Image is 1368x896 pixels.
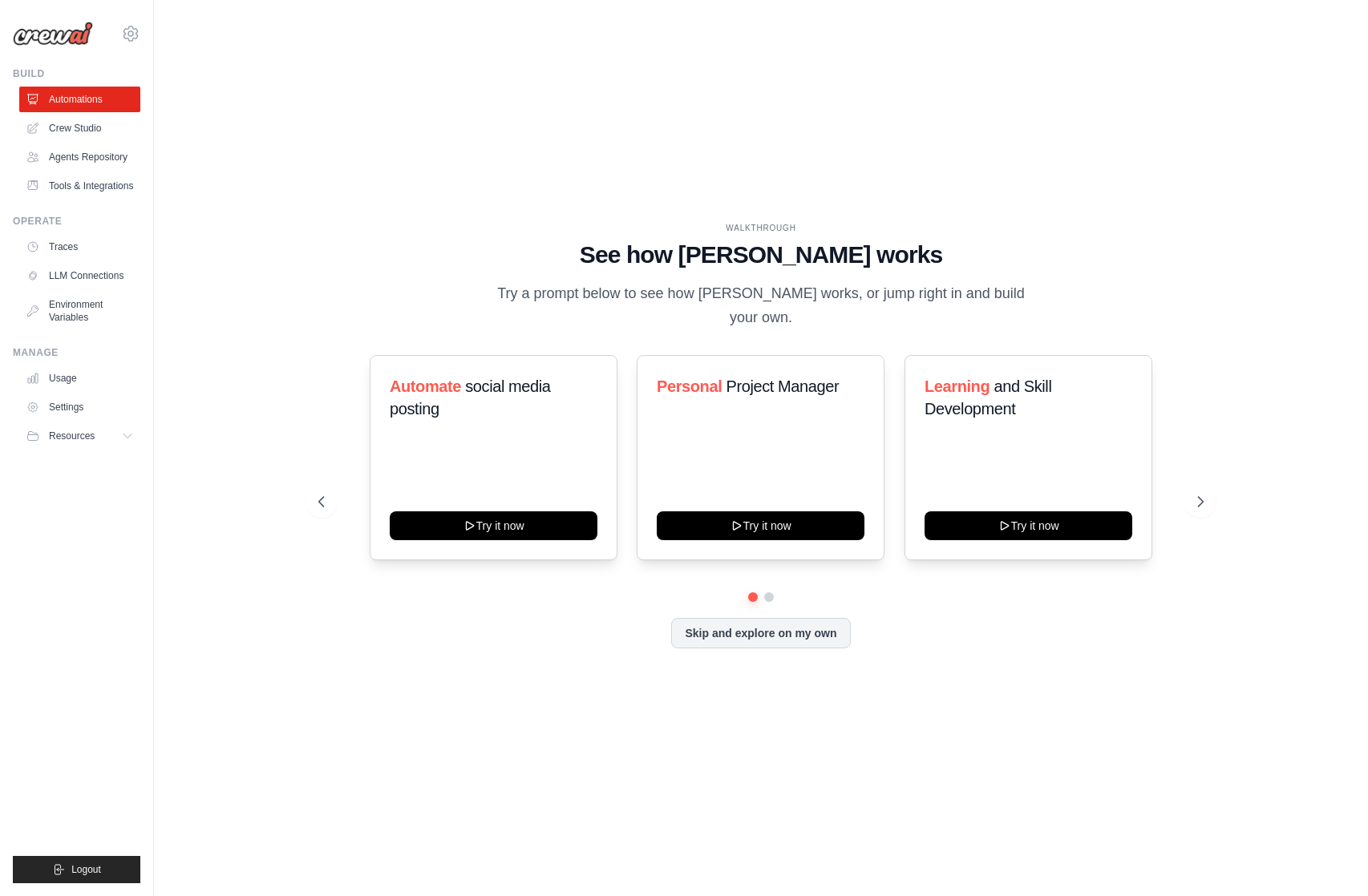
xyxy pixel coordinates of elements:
span: and Skill Development [925,377,1051,418]
a: Usage [19,365,140,391]
button: Try it now [925,511,1132,540]
h1: See how [PERSON_NAME] works [318,240,1204,269]
span: Personal [657,377,722,395]
div: Operate [13,215,140,228]
a: Tools & Integrations [19,173,140,199]
button: Skip and explore on my own [671,618,850,648]
a: Automations [19,87,140,112]
div: Manage [13,346,140,359]
button: Logout [13,856,140,883]
button: Resources [19,423,140,449]
div: Build [13,67,140,80]
span: Learning [925,377,990,395]
span: Resources [49,430,95,442]
img: Logo [13,22,93,46]
iframe: Chat Widget [1288,819,1368,896]
button: Try it now [657,511,864,540]
a: Settings [19,394,140,420]
span: Project Manager [726,377,840,395]
p: Try a prompt below to see how [PERSON_NAME] works, or jump right in and build your own. [492,282,1030,329]
a: Agents Repository [19,144,140,170]
a: LLM Connections [19,263,140,289]
span: Logout [71,863,101,876]
span: social media posting [390,377,551,418]
a: Crew Studio [19,115,140,141]
div: WALKTHROUGH [318,222,1204,234]
a: Environment Variables [19,292,140,330]
button: Try it now [390,511,597,540]
span: Automate [390,377,461,395]
a: Traces [19,234,140,260]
